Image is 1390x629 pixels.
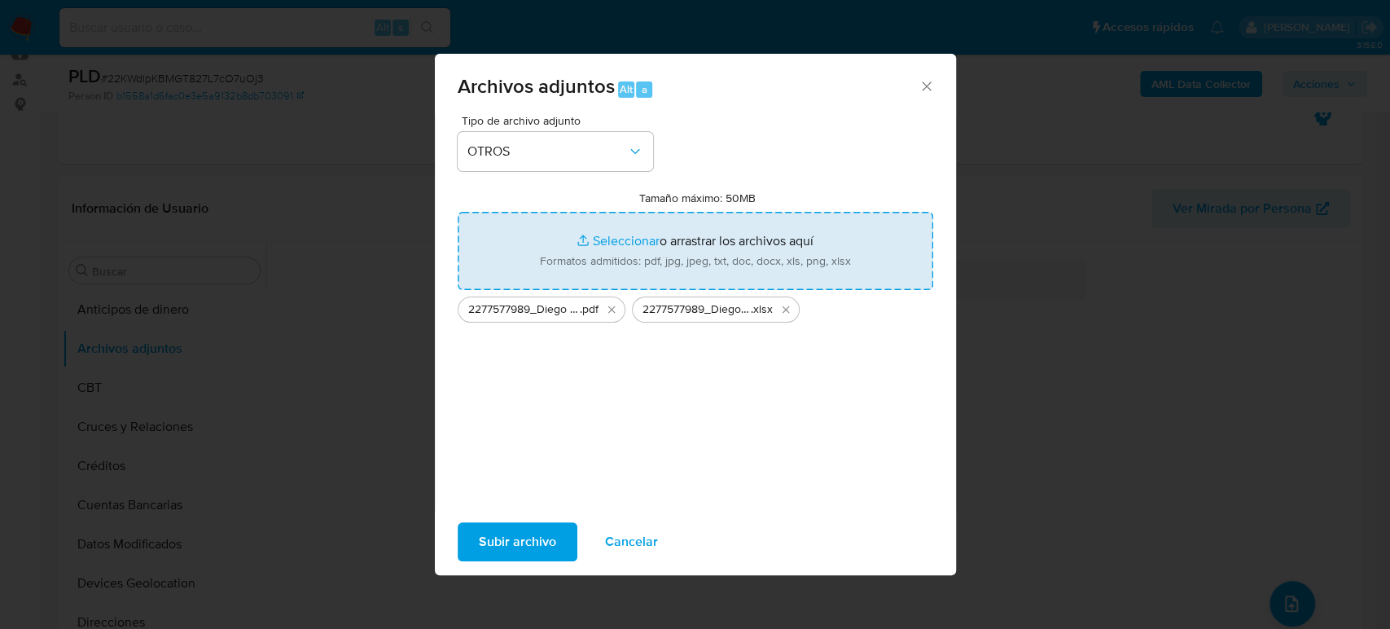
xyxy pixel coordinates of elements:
[639,191,756,205] label: Tamaño máximo: 50MB
[620,81,633,97] span: Alt
[642,301,751,318] span: 2277577989_Diego Lara_Agosto2025
[467,143,627,160] span: OTROS
[584,522,679,561] button: Cancelar
[602,300,621,319] button: Eliminar 2277577989_Diego Lara_Agosto2025.pdf
[580,301,599,318] span: .pdf
[458,72,615,100] span: Archivos adjuntos
[605,524,658,560] span: Cancelar
[458,132,653,171] button: OTROS
[479,524,556,560] span: Subir archivo
[458,522,577,561] button: Subir archivo
[642,81,647,97] span: a
[919,78,933,93] button: Cerrar
[468,301,580,318] span: 2277577989_Diego Lara_Agosto2025
[458,290,933,323] ul: Archivos seleccionados
[751,301,773,318] span: .xlsx
[776,300,796,319] button: Eliminar 2277577989_Diego Lara_Agosto2025.xlsx
[462,115,657,126] span: Tipo de archivo adjunto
